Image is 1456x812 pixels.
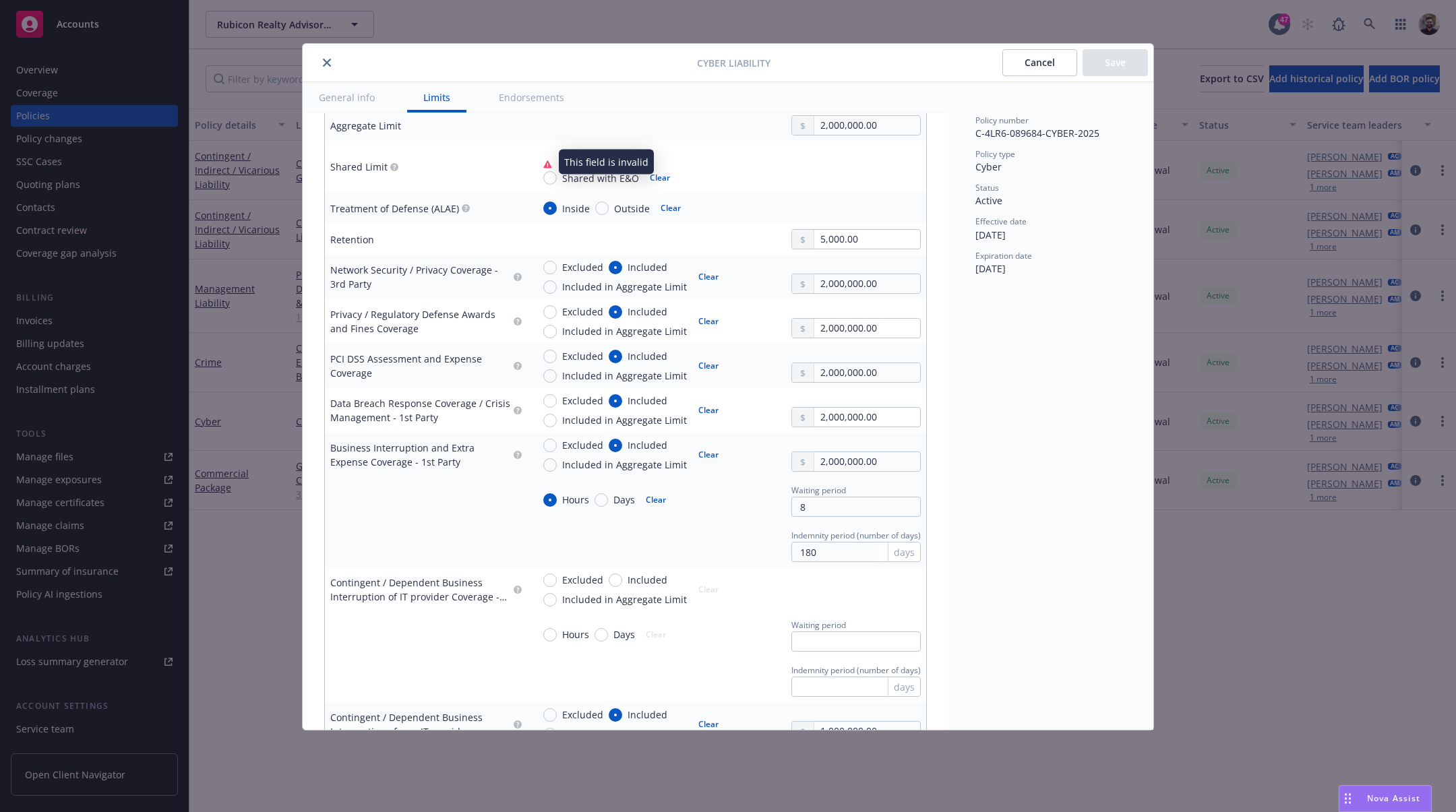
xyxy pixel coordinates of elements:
[690,401,727,420] button: Clear
[975,228,1006,241] span: [DATE]
[562,592,687,606] span: Included in Aggregate Limit
[628,394,667,408] span: Included
[330,119,401,133] div: Aggregate Limit
[638,491,674,509] button: Clear
[543,201,557,215] input: Inside
[1367,792,1420,804] span: Nova Assist
[543,280,557,294] input: Included in Aggregate Limit
[690,268,727,286] button: Clear
[562,260,603,274] span: Excluded
[628,260,667,274] span: Included
[562,305,603,319] span: Excluded
[330,575,511,604] div: Contingent / Dependent Business Interruption of IT provider Coverage - 1st Party
[975,160,1002,173] span: Cyber
[628,349,667,363] span: Included
[543,394,557,408] input: Excluded
[543,593,557,606] input: Included in Aggregate Limit
[1339,786,1356,811] div: Drag to move
[330,441,511,469] div: Business Interruption and Extra Expense Coverage - 1st Party
[814,274,920,293] input: 0.00
[483,82,580,113] button: Endorsements
[562,369,687,383] span: Included in Aggregate Limit
[613,627,635,642] span: Days
[330,307,511,336] div: Privacy / Regulatory Defense Awards and Fines Coverage
[628,708,667,722] span: Included
[975,127,1099,139] span: C-4LR6-089684-CYBER-2025
[562,438,603,452] span: Excluded
[814,363,920,382] input: 0.00
[543,458,557,472] input: Included in Aggregate Limit
[1339,785,1432,812] button: Nova Assist
[690,312,727,331] button: Clear
[814,319,920,338] input: 0.00
[543,305,557,319] input: Excluded
[975,216,1027,227] span: Effective date
[595,201,609,215] input: Outside
[791,485,846,496] span: Waiting period
[562,171,639,185] span: Shared with E&O
[562,627,589,642] span: Hours
[1002,49,1077,76] button: Cancel
[562,458,687,472] span: Included in Aggregate Limit
[609,305,622,319] input: Included
[543,369,557,383] input: Included in Aggregate Limit
[562,394,603,408] span: Excluded
[791,619,846,631] span: Waiting period
[814,116,920,135] input: 0.00
[894,545,915,559] span: days
[697,56,770,70] span: Cyber Liability
[609,708,622,722] input: Included
[543,728,557,741] input: Included in Aggregate Limit
[330,232,374,247] div: Retention
[543,261,557,274] input: Excluded
[543,350,557,363] input: Excluded
[330,710,511,739] div: Contingent / Dependent Business Interruption of non-IT provider Coverage - 1st Party
[303,82,391,113] button: General info
[562,324,687,338] span: Included in Aggregate Limit
[543,708,557,722] input: Excluded
[975,194,1002,207] span: Active
[562,727,687,741] span: Included in Aggregate Limit
[609,350,622,363] input: Included
[614,201,650,216] span: Outside
[975,250,1032,261] span: Expiration date
[791,530,921,541] span: Indemnity period (number of days)
[609,573,622,587] input: Included
[894,680,915,694] span: days
[814,722,920,741] input: 0.00
[609,394,622,408] input: Included
[628,305,667,319] span: Included
[628,438,667,452] span: Included
[613,493,635,507] span: Days
[543,573,557,587] input: Excluded
[975,262,1006,275] span: [DATE]
[319,55,335,71] button: close
[562,201,590,216] span: Inside
[814,452,920,471] input: 0.00
[609,439,622,452] input: Included
[975,182,999,193] span: Status
[562,573,603,587] span: Excluded
[562,493,589,507] span: Hours
[642,168,678,187] button: Clear
[543,414,557,427] input: Included in Aggregate Limit
[543,628,557,642] input: Hours
[543,493,557,507] input: Hours
[330,160,388,174] div: Shared Limit
[975,148,1015,160] span: Policy type
[407,82,466,113] button: Limits
[330,263,511,291] div: Network Security / Privacy Coverage - 3rd Party
[543,439,557,452] input: Excluded
[562,413,687,427] span: Included in Aggregate Limit
[628,573,667,587] span: Included
[330,396,511,425] div: Data Breach Response Coverage / Crisis Management - 1st Party
[791,664,921,676] span: Indemnity period (number of days)
[543,325,557,338] input: Included in Aggregate Limit
[330,352,511,380] div: PCI DSS Assessment and Expense Coverage
[609,261,622,274] input: Included
[814,408,920,427] input: 0.00
[975,115,1029,126] span: Policy number
[690,356,727,375] button: Clear
[330,201,459,216] div: Treatment of Defense (ALAE)
[562,708,603,722] span: Excluded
